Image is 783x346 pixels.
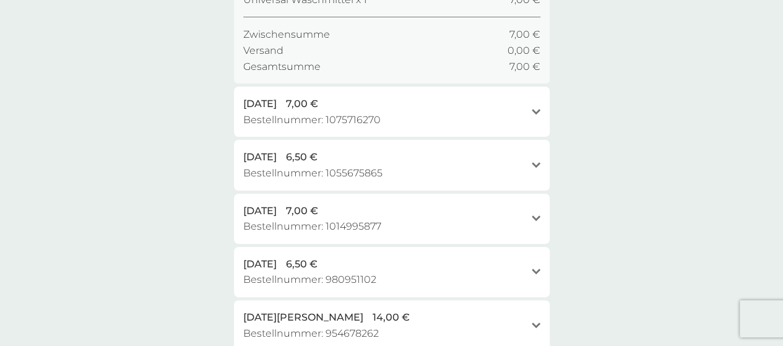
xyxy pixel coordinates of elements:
span: 14,00 € [373,309,410,326]
span: 7,00 € [509,27,540,43]
span: Zwischensumme [243,27,330,43]
span: 7,00 € [509,59,540,75]
span: Bestellnummer: 1055675865 [243,165,383,181]
span: Gesamtsumme [243,59,321,75]
span: [DATE] [243,149,277,165]
span: Bestellnummer: 1075716270 [243,112,381,128]
span: Versand [243,43,283,59]
span: 0,00 € [508,43,540,59]
span: [DATE] [243,256,277,272]
span: [DATE] [243,96,277,112]
span: 7,00 € [286,203,318,219]
span: Bestellnummer: 954678262 [243,326,379,342]
span: 7,00 € [286,96,318,112]
span: 6,50 € [286,149,318,165]
span: Bestellnummer: 980951102 [243,272,376,288]
span: 6,50 € [286,256,318,272]
span: Bestellnummer: 1014995877 [243,218,381,235]
span: [DATE] [243,203,277,219]
span: [DATE][PERSON_NAME] [243,309,363,326]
